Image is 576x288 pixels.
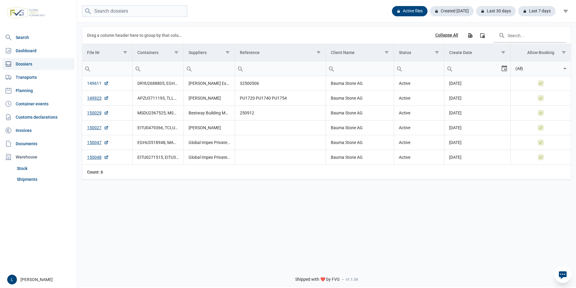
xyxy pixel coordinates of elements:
[511,61,571,76] td: Filter cell
[494,28,566,43] input: Search in the data grid
[137,50,158,55] div: Containers
[7,275,73,284] div: [PERSON_NAME]
[326,106,394,120] td: Bauma Stone AG
[2,151,74,163] div: Warehouse
[449,96,462,101] span: [DATE]
[5,5,48,21] img: FVG - Global freight forwarding
[476,6,516,16] div: Last 30 days
[133,61,143,76] div: Search box
[184,120,235,135] td: [PERSON_NAME]
[87,139,109,146] a: 150047
[184,76,235,91] td: [PERSON_NAME] Exports
[384,50,389,55] span: Show filter options for column 'Client Name'
[501,61,508,76] div: Select
[399,50,411,55] div: Status
[394,106,444,120] td: Active
[225,50,230,55] span: Show filter options for column 'Suppliers'
[82,61,132,76] input: Filter cell
[7,275,17,284] button: L
[184,61,195,76] div: Search box
[342,277,343,282] span: -
[2,98,74,110] a: Container events
[87,50,100,55] div: File Nr
[326,91,394,106] td: Bauma Stone AG
[449,81,462,86] span: [DATE]
[174,50,179,55] span: Show filter options for column 'Containers'
[562,50,566,55] span: Show filter options for column 'Allow Booking'
[326,61,394,76] td: Filter cell
[14,174,74,185] a: Shipments
[87,27,566,44] div: Data grid toolbar
[295,277,340,282] span: Shipped with ❤️ by FVG
[394,135,444,150] td: Active
[435,33,458,38] div: Collapse All
[184,91,235,106] td: [PERSON_NAME]
[477,30,488,41] div: Column Chooser
[184,135,235,150] td: Global Impex Private Limited
[87,30,184,40] div: Drag a column header here to group by that column
[527,50,554,55] div: Allow Booking
[394,61,405,76] div: Search box
[235,61,326,76] input: Filter cell
[87,80,109,86] a: 149611
[87,169,128,175] div: File Nr Count: 6
[331,50,355,55] div: Client Name
[87,154,109,160] a: 150048
[444,61,455,76] div: Search box
[82,5,187,17] input: Search dossiers
[394,150,444,165] td: Active
[184,106,235,120] td: Bestway Building Materials
[444,61,511,76] td: Filter cell
[240,50,260,55] div: Reference
[184,150,235,165] td: Global Impex Private Limited
[235,44,326,61] td: Column Reference
[501,50,506,55] span: Show filter options for column 'Create Date'
[2,45,74,57] a: Dashboard
[449,110,462,115] span: [DATE]
[235,61,246,76] div: Search box
[82,61,93,76] div: Search box
[2,71,74,83] a: Transports
[189,50,207,55] div: Suppliers
[235,106,326,120] td: 250912
[133,44,184,61] td: Column Containers
[394,120,444,135] td: Active
[2,124,74,136] a: Invoices
[2,138,74,150] a: Documents
[394,76,444,91] td: Active
[82,44,133,61] td: Column File Nr
[511,44,571,61] td: Column Allow Booking
[123,50,127,55] span: Show filter options for column 'File Nr'
[14,163,74,174] a: Stock
[326,120,394,135] td: Bauma Stone AG
[394,44,444,61] td: Column Status
[511,61,561,76] input: Filter cell
[435,50,439,55] span: Show filter options for column 'Status'
[87,95,109,101] a: 149923
[444,44,511,61] td: Column Create Date
[449,140,462,145] span: [DATE]
[133,91,184,106] td: APZU3711193, TLLU2782353, TRHU1753013
[184,61,235,76] input: Filter cell
[133,61,183,76] input: Filter cell
[326,135,394,150] td: Bauma Stone AG
[133,106,184,120] td: MSDU2367525, MSMU1241185, MSMU3649849
[133,120,184,135] td: EITU0479366, TCLU3674340
[2,85,74,97] a: Planning
[465,30,475,41] div: Export all data to Excel
[326,76,394,91] td: Bauma Stone AG
[394,91,444,106] td: Active
[184,44,235,61] td: Column Suppliers
[326,150,394,165] td: Bauma Stone AG
[449,125,462,130] span: [DATE]
[87,125,109,131] a: 150027
[235,91,326,106] td: PU1720 PU1740 PU1754
[87,110,109,116] a: 150029
[2,31,74,43] a: Search
[2,58,74,70] a: Dossiers
[82,27,571,180] div: Data grid with 6 rows and 8 columns
[518,6,556,16] div: Last 7 days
